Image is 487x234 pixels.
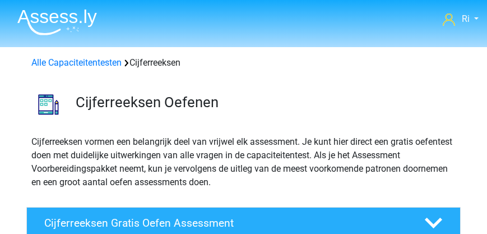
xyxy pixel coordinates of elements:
[17,9,97,35] img: Assessly
[31,57,122,68] a: Alle Capaciteitentesten
[27,56,460,70] div: Cijferreeksen
[443,12,479,26] a: Ri
[44,217,408,230] h4: Cijferreeksen Gratis Oefen Assessment
[76,94,452,111] h3: Cijferreeksen Oefenen
[27,83,70,126] img: cijferreeksen
[31,135,456,189] p: Cijferreeksen vormen een belangrijk deel van vrijwel elk assessment. Je kunt hier direct een grat...
[462,13,470,24] span: Ri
